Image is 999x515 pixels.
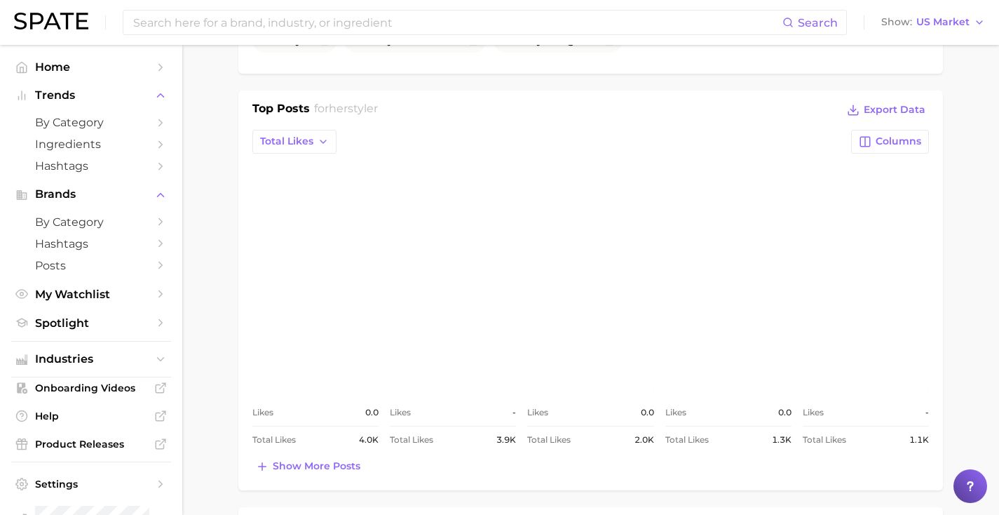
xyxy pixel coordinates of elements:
[359,432,379,448] span: 4.0k
[252,100,310,121] h1: Top Posts
[35,410,147,422] span: Help
[252,432,296,448] span: Total Likes
[35,478,147,490] span: Settings
[11,85,171,106] button: Trends
[11,377,171,399] a: Onboarding Videos
[501,33,602,46] span: # arganoil
[665,404,686,421] span: Likes
[35,353,147,366] span: Industries
[35,188,147,201] span: Brands
[11,211,171,233] a: by Category
[925,404,929,421] span: -
[35,159,147,173] span: Hashtags
[35,215,147,229] span: by Category
[11,283,171,305] a: My Watchlist
[35,259,147,272] span: Posts
[916,18,970,26] span: US Market
[11,474,171,495] a: Settings
[35,237,147,250] span: Hashtags
[803,404,824,421] span: Likes
[527,404,548,421] span: Likes
[260,135,313,147] span: Total Likes
[508,33,557,46] span: herstyler
[267,33,316,46] span: herstyler
[634,432,654,448] span: 2.0k
[259,33,316,46] span: #
[881,18,912,26] span: Show
[132,11,782,34] input: Search here for a brand, industry, or ingredient
[864,104,925,116] span: Export Data
[390,432,433,448] span: Total Likes
[665,432,709,448] span: Total Likes
[35,89,147,102] span: Trends
[329,102,378,115] span: herstyler
[909,432,929,448] span: 1.1k
[35,138,147,151] span: Ingredients
[778,404,791,421] span: 0.0
[35,288,147,301] span: My Watchlist
[14,13,88,29] img: SPATE
[11,233,171,255] a: Hashtags
[803,432,846,448] span: Total Likes
[641,404,654,421] span: 0.0
[35,316,147,330] span: Spotlight
[11,406,171,427] a: Help
[11,112,171,133] a: by Category
[11,434,171,455] a: Product Releases
[11,184,171,205] button: Brands
[851,130,929,154] button: Columns
[11,255,171,276] a: Posts
[390,404,411,421] span: Likes
[252,457,364,476] button: Show more posts
[11,133,171,155] a: Ingredients
[527,432,571,448] span: Total Likes
[878,13,988,32] button: ShowUS Market
[512,404,516,421] span: -
[252,130,337,154] button: Total Likes
[365,404,379,421] span: 0.0
[11,155,171,177] a: Hashtags
[35,60,147,74] span: Home
[252,404,273,421] span: Likes
[798,16,838,29] span: Search
[11,349,171,370] button: Industries
[11,56,171,78] a: Home
[35,382,147,394] span: Onboarding Videos
[11,312,171,334] a: Spotlight
[843,100,929,120] button: Export Data
[772,432,791,448] span: 1.3k
[35,116,147,129] span: by Category
[314,100,378,121] h2: for
[35,438,147,450] span: Product Releases
[359,33,408,46] span: herstyler
[273,460,360,472] span: Show more posts
[496,432,516,448] span: 3.9k
[876,135,921,147] span: Columns
[351,33,465,46] span: # hairserum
